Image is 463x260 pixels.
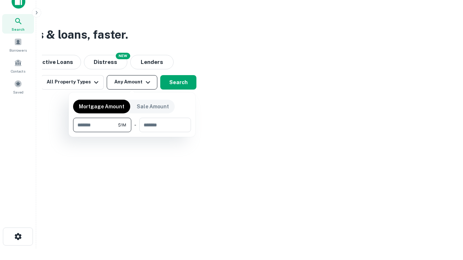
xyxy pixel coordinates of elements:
[137,103,169,110] p: Sale Amount
[79,103,124,110] p: Mortgage Amount
[134,118,136,132] div: -
[427,202,463,237] iframe: Chat Widget
[118,122,126,128] span: $1M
